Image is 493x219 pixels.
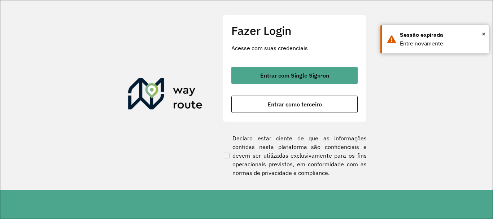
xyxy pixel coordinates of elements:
div: Entre novamente [400,39,483,48]
span: Entrar como terceiro [267,101,322,107]
button: button [231,67,358,84]
label: Declaro estar ciente de que as informações contidas nesta plataforma são confidenciais e devem se... [222,134,367,177]
span: × [482,29,485,39]
h2: Fazer Login [231,24,358,38]
button: Close [482,29,485,39]
button: button [231,96,358,113]
p: Acesse com suas credenciais [231,44,358,52]
div: Sessão expirada [400,31,483,39]
span: Entrar com Single Sign-on [260,73,329,78]
img: Roteirizador AmbevTech [128,78,202,113]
